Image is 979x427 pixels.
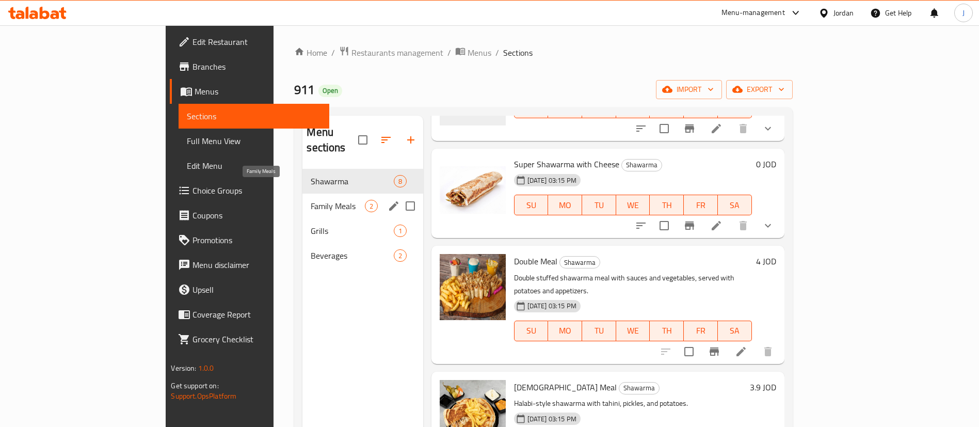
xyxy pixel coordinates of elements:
[311,249,393,262] span: Beverages
[523,414,581,424] span: [DATE] 03:15 PM
[170,54,329,79] a: Branches
[731,213,756,238] button: delete
[198,361,214,375] span: 1.0.0
[302,169,423,194] div: Shawarma8
[171,389,236,403] a: Support.OpsPlatform
[650,321,684,341] button: TH
[365,201,377,211] span: 2
[311,225,393,237] span: Grills
[294,46,792,59] nav: breadcrumb
[629,213,653,238] button: sort-choices
[734,83,784,96] span: export
[653,118,675,139] span: Select to update
[559,256,600,268] div: Shawarma
[514,195,549,215] button: SU
[386,198,402,214] button: edit
[352,129,374,151] span: Select all sections
[756,339,780,364] button: delete
[722,323,748,338] span: SA
[722,198,748,213] span: SA
[650,195,684,215] button: TH
[548,195,582,215] button: MO
[620,323,646,338] span: WE
[523,301,581,311] span: [DATE] 03:15 PM
[586,323,612,338] span: TU
[629,116,653,141] button: sort-choices
[495,46,499,59] li: /
[678,341,700,362] span: Select to update
[654,198,680,213] span: TH
[192,283,321,296] span: Upsell
[519,198,544,213] span: SU
[653,215,675,236] span: Select to update
[664,83,714,96] span: import
[619,382,660,394] div: Shawarma
[455,46,491,59] a: Menus
[192,36,321,48] span: Edit Restaurant
[398,128,423,152] button: Add section
[962,7,965,19] span: J
[195,85,321,98] span: Menus
[519,323,544,338] span: SU
[179,104,329,129] a: Sections
[187,160,321,172] span: Edit Menu
[731,116,756,141] button: delete
[688,323,714,338] span: FR
[311,175,393,187] span: Shawarma
[171,379,218,392] span: Get support on:
[170,252,329,277] a: Menu disclaimer
[311,200,364,212] span: Family Meals
[514,272,752,297] p: Double stuffed shawarma meal with sauces and vegetables, served with potatoes and appetizers.
[762,219,774,232] svg: Show Choices
[684,321,718,341] button: FR
[756,213,780,238] button: show more
[170,29,329,54] a: Edit Restaurant
[302,243,423,268] div: Beverages2
[622,159,662,171] span: Shawarma
[179,129,329,153] a: Full Menu View
[192,308,321,321] span: Coverage Report
[718,321,752,341] button: SA
[307,124,358,155] h2: Menu sections
[192,333,321,345] span: Grocery Checklist
[688,198,714,213] span: FR
[302,194,423,218] div: Family Meals2edit
[468,46,491,59] span: Menus
[440,254,506,320] img: Double Meal
[394,249,407,262] div: items
[523,176,581,185] span: [DATE] 03:15 PM
[616,195,650,215] button: WE
[170,327,329,352] a: Grocery Checklist
[582,195,616,215] button: TU
[514,156,619,172] span: Super Shawarma with Cheese
[394,225,407,237] div: items
[654,323,680,338] span: TH
[302,165,423,272] nav: Menu sections
[620,198,646,213] span: WE
[756,116,780,141] button: show more
[560,257,600,268] span: Shawarma
[833,7,854,19] div: Jordan
[684,195,718,215] button: FR
[677,213,702,238] button: Branch-specific-item
[351,46,443,59] span: Restaurants management
[331,46,335,59] li: /
[394,226,406,236] span: 1
[302,218,423,243] div: Grills1
[619,382,659,394] span: Shawarma
[702,339,727,364] button: Branch-specific-item
[447,46,451,59] li: /
[656,80,722,99] button: import
[710,219,723,232] a: Edit menu item
[621,159,662,171] div: Shawarma
[339,46,443,59] a: Restaurants management
[394,177,406,186] span: 8
[170,79,329,104] a: Menus
[170,228,329,252] a: Promotions
[750,380,776,394] h6: 3.9 JOD
[718,195,752,215] button: SA
[192,234,321,246] span: Promotions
